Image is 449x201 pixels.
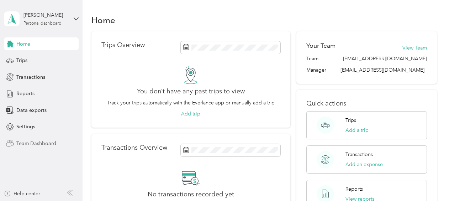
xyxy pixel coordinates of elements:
[306,100,427,107] p: Quick actions
[107,99,275,107] p: Track your trips automatically with the Everlance app or manually add a trip
[4,190,40,197] button: Help center
[137,88,245,95] h2: You don’t have any past trips to view
[91,16,115,24] h1: Home
[16,57,27,64] span: Trips
[16,123,35,130] span: Settings
[16,40,30,48] span: Home
[148,191,234,198] h2: No transactions recorded yet
[101,41,145,49] p: Trips Overview
[340,67,424,73] span: [EMAIL_ADDRESS][DOMAIN_NAME]
[101,144,167,151] p: Transactions Overview
[23,11,68,19] div: [PERSON_NAME]
[343,55,427,62] span: [EMAIL_ADDRESS][DOMAIN_NAME]
[16,73,45,81] span: Transactions
[345,127,369,134] button: Add a trip
[306,55,318,62] span: Team
[306,41,336,50] h2: Your Team
[345,151,373,158] p: Transactions
[409,161,449,201] iframe: Everlance-gr Chat Button Frame
[345,117,356,124] p: Trips
[402,44,427,52] button: View Team
[345,185,363,193] p: Reports
[16,107,47,114] span: Data exports
[16,90,35,97] span: Reports
[23,21,62,26] div: Personal dashboard
[181,110,200,118] button: Add trip
[345,161,383,168] button: Add an expense
[16,140,56,147] span: Team Dashboard
[306,66,326,74] span: Manager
